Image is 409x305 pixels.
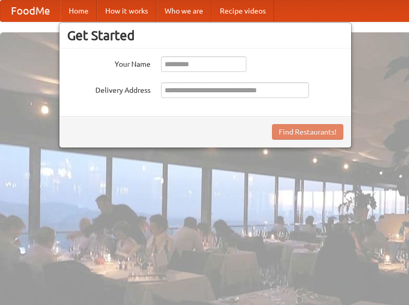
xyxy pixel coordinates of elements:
[67,56,151,69] label: Your Name
[67,82,151,95] label: Delivery Address
[272,124,343,140] button: Find Restaurants!
[97,1,156,21] a: How it works
[1,1,60,21] a: FoodMe
[67,28,343,43] h3: Get Started
[212,1,274,21] a: Recipe videos
[156,1,212,21] a: Who we are
[60,1,97,21] a: Home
